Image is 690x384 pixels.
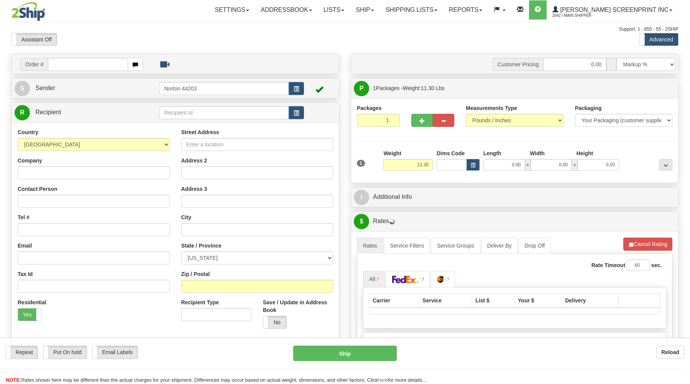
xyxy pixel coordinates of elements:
[11,2,45,21] img: logo2642.jpg
[481,238,518,254] a: Deliver By
[354,80,675,96] a: P 1Packages -Weight:11.30 Lbs
[659,159,672,171] div: ...
[559,7,669,13] span: [PERSON_NAME] Screenprint Inc
[181,157,207,164] label: Address 2
[389,218,395,225] img: Progress.gif
[472,293,515,308] th: List $
[11,26,678,33] div: Support: 1 - 855 - 55 - 2SHIP
[562,293,619,308] th: Delivery
[421,85,434,91] span: 11.30
[18,213,30,221] label: Tel #
[357,104,382,112] label: Packages
[15,81,30,96] span: S
[18,299,46,306] label: Residential
[445,277,449,281] img: tiny_red.gif
[20,58,48,71] span: Order #
[575,104,602,112] label: Packaging
[93,346,138,358] label: Email Labels
[640,33,678,46] label: Advanced
[577,149,593,157] label: Height
[436,85,445,91] span: Lbs
[181,138,333,151] input: Enter a location
[181,185,207,193] label: Address 3
[15,80,159,96] a: S Sender
[384,238,430,254] a: Service Filters
[672,153,689,231] iframe: chat widget
[515,293,562,308] th: Your $
[378,377,388,383] a: here
[354,190,369,205] span: I
[44,346,86,358] label: Put On hold
[661,349,679,355] b: Reload
[181,242,222,249] label: State / Province
[651,261,662,269] label: sec.
[431,238,480,254] a: Service Groups
[263,316,286,328] label: No
[519,238,551,254] a: Drop Off
[6,346,38,358] label: Repeat
[572,159,577,171] span: x
[354,81,369,96] span: P
[420,277,424,281] img: tiny_red.gif
[547,0,678,20] a: [PERSON_NAME] Screenprint Inc 2642 / Main Shipper
[12,33,57,46] label: Assistant Off
[159,82,289,95] input: Sender Id
[18,242,32,249] label: Email
[466,104,517,112] label: Measurements Type
[437,276,444,283] img: UPS
[623,238,672,251] button: Cancel Rating
[181,299,219,306] label: Recipient Type
[181,128,219,136] label: Street Address
[525,159,531,171] span: x
[354,189,675,205] a: IAdditional Info
[18,185,57,193] label: Contact Person
[552,12,610,20] span: 2642 / Main Shipper
[255,0,318,20] a: Addressbook
[318,0,350,20] a: Lists
[656,346,684,359] button: Reload
[383,149,401,157] label: Weight
[530,149,545,157] label: Width
[392,276,419,283] img: FedEx Express®
[493,58,543,71] span: Customer Pricing
[293,346,397,361] button: Ship
[18,128,38,136] label: Country
[18,309,41,321] label: Yes
[357,238,383,254] a: Rates
[6,377,21,383] span: NOTE:
[443,0,488,20] a: Reports
[15,105,30,120] span: R
[263,299,333,314] label: Save / Update in Address Book
[591,261,625,269] label: Rate Timeout
[375,277,379,281] img: tiny_red.gif
[15,105,143,120] a: R Recipient
[373,80,445,96] span: Packages -
[363,271,385,287] a: All
[354,214,369,229] span: $
[181,213,191,221] label: City
[354,213,675,229] a: $Rates
[437,149,465,157] label: Dims Code
[350,0,379,20] a: Ship
[35,85,55,91] span: Sender
[373,85,376,91] span: 1
[35,109,61,115] span: Recipient
[159,106,289,119] input: Recipient Id
[483,149,501,157] label: Length
[419,293,472,308] th: Service
[181,270,210,278] label: Zip / Postal
[403,85,445,91] span: Weight:
[370,293,419,308] th: Carrier
[380,0,443,20] a: Shipping lists
[18,270,33,278] label: Tax Id
[357,160,365,167] span: 1
[18,157,42,164] label: Company
[209,0,255,20] a: Settings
